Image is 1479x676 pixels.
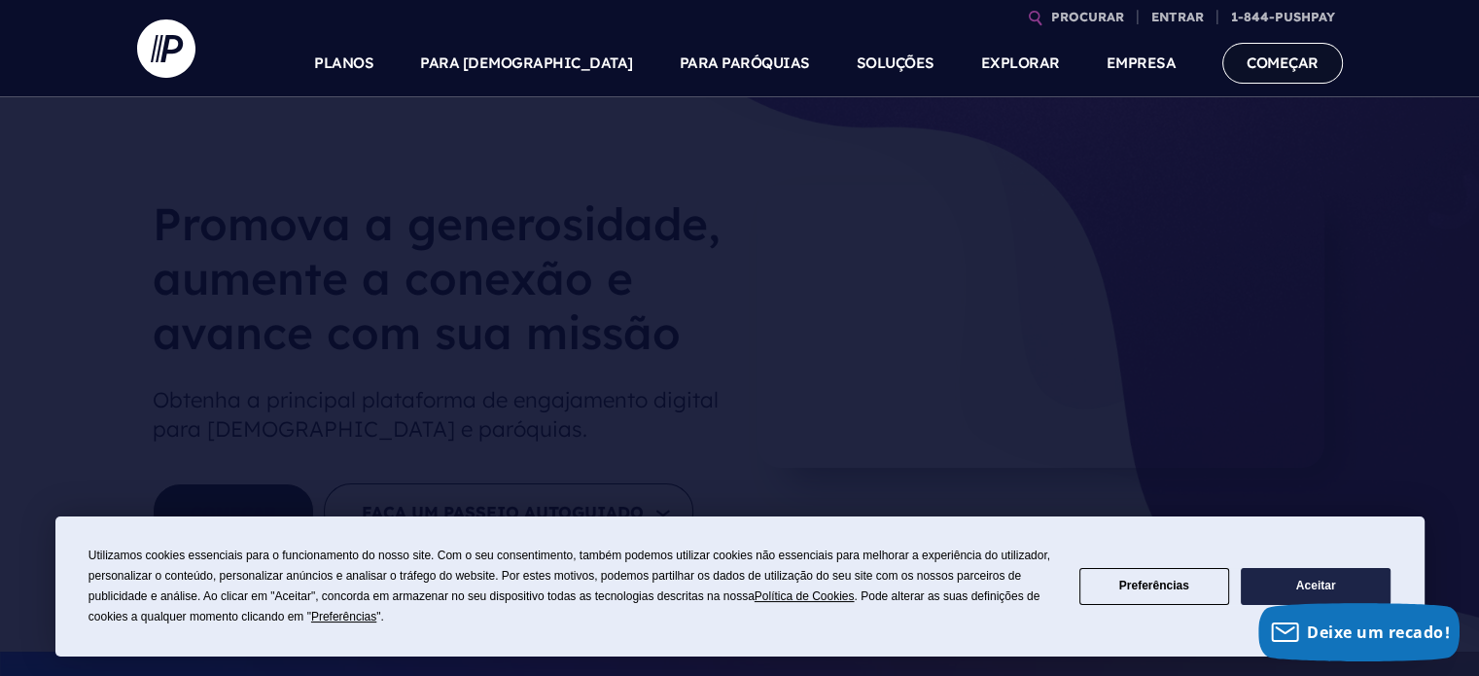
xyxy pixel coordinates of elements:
a: PARA [DEMOGRAPHIC_DATA] [420,29,633,97]
button: Deixe um recado! [1258,603,1460,661]
font: SOLUÇÕES [857,53,934,72]
font: EMPRESA [1107,53,1177,72]
div: Aviso de consentimento de cookies [55,516,1425,657]
font: Utilizamos cookies essenciais para o funcionamento do nosso site. Com o seu consentimento, também... [88,549,1050,603]
button: Preferências [1079,568,1229,606]
font: Preferências [311,610,376,623]
font: PLANOS [314,53,373,72]
a: SOLUÇÕES [857,29,934,97]
font: Deixe um recado! [1307,622,1450,643]
font: COMEÇAR [1247,53,1319,72]
font: Aceitar [1296,579,1336,592]
a: PLANOS [314,29,373,97]
font: PROCURAR [1051,9,1124,24]
font: 1-844-PUSHPAY [1231,9,1335,24]
button: Aceitar [1241,568,1391,606]
font: PARA PARÓQUIAS [680,53,810,72]
font: ". [376,610,384,623]
font: Política de Cookies [755,589,855,603]
font: EXPLORAR [981,53,1060,72]
a: EXPLORAR [981,29,1060,97]
a: COMEÇAR [1222,43,1343,83]
font: PARA [DEMOGRAPHIC_DATA] [420,53,633,72]
a: EMPRESA [1107,29,1177,97]
font: ENTRAR [1151,9,1204,24]
font: Preferências [1119,579,1189,592]
a: PARA PARÓQUIAS [680,29,810,97]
